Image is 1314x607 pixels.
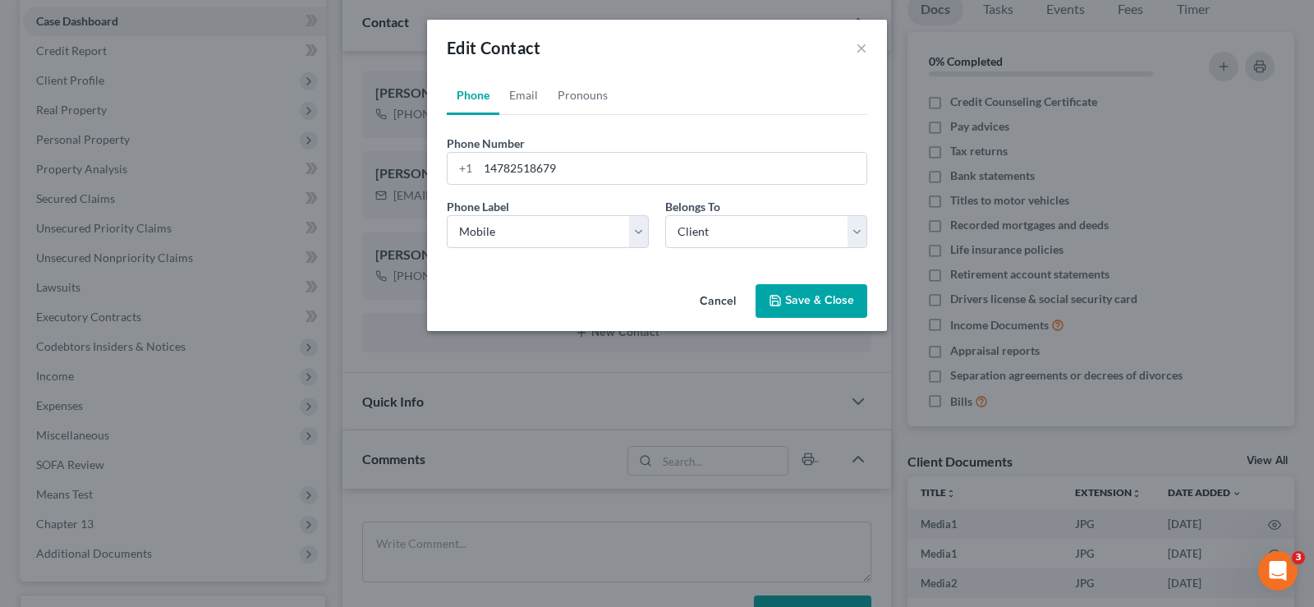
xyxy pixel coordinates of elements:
[478,153,866,184] input: ###-###-####
[499,76,548,115] a: Email
[1292,551,1305,564] span: 3
[665,200,720,214] span: Belongs To
[447,76,499,115] a: Phone
[448,153,478,184] div: +1
[447,136,525,150] span: Phone Number
[548,76,618,115] a: Pronouns
[1258,551,1298,591] iframe: Intercom live chat
[856,38,867,57] button: ×
[447,38,541,57] span: Edit Contact
[447,200,509,214] span: Phone Label
[756,284,867,319] button: Save & Close
[687,286,749,319] button: Cancel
